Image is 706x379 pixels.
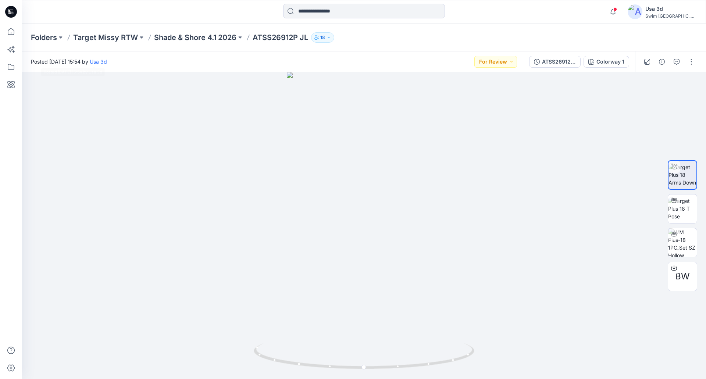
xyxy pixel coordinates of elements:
[154,32,236,43] a: Shade & Shore 4.1 2026
[529,56,581,68] button: ATSS26912P JL (1)
[645,13,697,19] div: Swim [GEOGRAPHIC_DATA]
[596,58,624,66] div: Colorway 1
[320,33,325,42] p: 18
[628,4,642,19] img: avatar
[90,58,107,65] a: Usa 3d
[542,58,576,66] div: ATSS26912P JL (1)
[656,56,668,68] button: Details
[253,32,308,43] p: ATSS26912P JL
[31,32,57,43] a: Folders
[668,163,696,186] img: Target Plus 18 Arms Down
[668,228,697,257] img: WM Plus-18 1PC_Set SZ Hollow
[675,270,690,283] span: BW
[645,4,697,13] div: Usa 3d
[311,32,334,43] button: 18
[668,197,697,220] img: Target Plus 18 T Pose
[584,56,629,68] button: Colorway 1
[73,32,138,43] a: Target Missy RTW
[31,58,107,65] span: Posted [DATE] 15:54 by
